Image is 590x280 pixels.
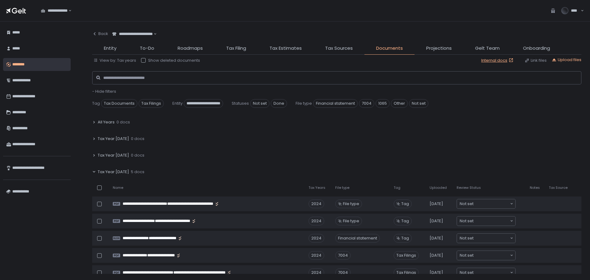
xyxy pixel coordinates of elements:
div: Back [92,31,108,37]
div: Search for option [457,251,515,260]
span: Not set [460,201,474,207]
span: Uploaded [430,185,447,190]
input: Search for option [474,235,509,241]
div: 2024 [309,217,324,225]
div: 2024 [309,234,324,243]
div: 7004 [335,251,351,260]
span: Entity [172,101,183,106]
span: File type [335,185,349,190]
div: 7004 [335,268,351,277]
span: Tax Years [309,185,325,190]
input: Search for option [474,270,509,276]
span: File type [343,201,359,207]
span: To-Do [140,45,154,52]
span: Tag [401,218,409,224]
div: 2024 [309,251,324,260]
span: Projections [426,45,452,52]
input: Search for option [474,201,509,207]
span: Tag [92,101,100,106]
span: Not set [409,99,428,108]
div: 2024 [309,200,324,208]
span: Name [113,185,123,190]
span: Not set [250,99,269,108]
span: Tag [394,185,400,190]
span: 7004 [359,99,374,108]
span: Not set [460,235,474,241]
span: Done [271,99,287,108]
div: Search for option [108,28,157,41]
span: 1065 [376,99,390,108]
span: Other [391,99,408,108]
span: 0 docs [131,136,144,142]
span: Tag [401,201,409,207]
span: Gelt Team [475,45,500,52]
span: Financial statement [313,99,358,108]
span: 0 docs [116,119,130,125]
span: Tax Filings [394,251,419,260]
span: 5 docs [131,169,144,175]
span: 0 docs [131,153,144,158]
span: Not set [460,252,474,259]
span: File type [296,101,312,106]
span: Roadmaps [178,45,203,52]
span: Tax Source [549,185,568,190]
span: Tax Estimates [269,45,302,52]
div: Search for option [37,4,72,17]
span: Tax Filing [226,45,246,52]
span: [DATE] [430,270,443,275]
input: Search for option [474,218,509,224]
a: Internal docs [481,58,515,63]
div: Search for option [457,234,515,243]
div: 2024 [309,268,324,277]
span: Statuses [232,101,249,106]
span: [DATE] [430,235,443,241]
span: All Years [98,119,115,125]
button: View by: Tax years [93,58,136,63]
button: - Hide filters [92,89,116,94]
span: Not set [460,218,474,224]
span: Tax Year [DATE] [98,169,129,175]
span: Entity [104,45,116,52]
div: Search for option [457,199,515,208]
span: Onboarding [523,45,550,52]
input: Search for option [474,252,509,259]
span: File type [343,218,359,224]
span: Tax Year [DATE] [98,153,129,158]
button: Link files [525,58,547,63]
span: Tax Documents [101,99,137,108]
button: Back [92,28,108,40]
span: Tax Sources [325,45,353,52]
div: Search for option [457,268,515,277]
span: Review Status [457,185,481,190]
span: Documents [376,45,403,52]
span: Tag [401,235,409,241]
span: Tax Filings [394,268,419,277]
div: Search for option [457,216,515,226]
span: Not set [460,270,474,276]
span: [DATE] [430,218,443,224]
span: Tax Year [DATE] [98,136,129,142]
span: [DATE] [430,201,443,207]
span: Notes [530,185,540,190]
span: [DATE] [430,253,443,258]
span: Tax Filings [139,99,164,108]
button: Upload files [552,57,581,63]
div: Financial statement [335,234,380,243]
